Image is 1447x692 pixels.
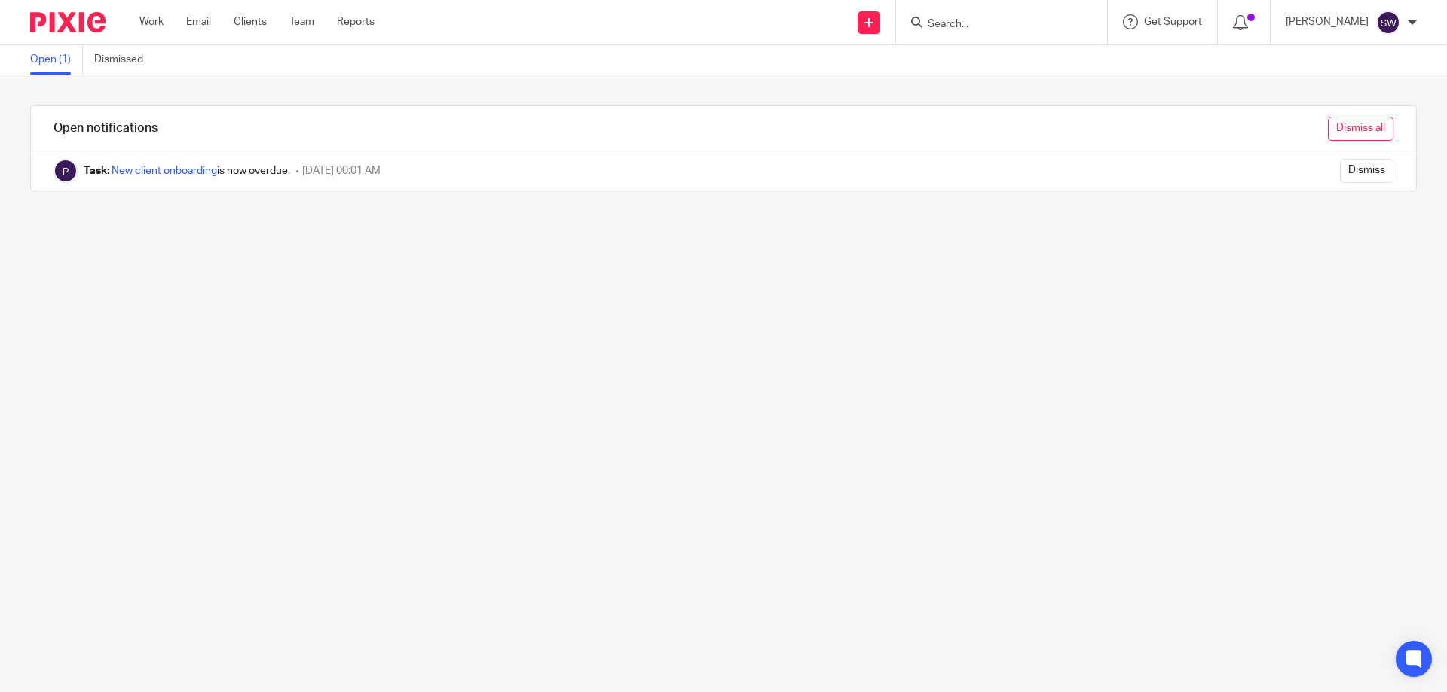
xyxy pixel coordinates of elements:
img: Pixie [54,159,78,183]
h1: Open notifications [54,120,158,136]
img: Pixie [30,12,106,32]
p: [PERSON_NAME] [1286,14,1369,29]
img: svg%3E [1376,11,1400,35]
a: Dismissed [94,45,154,75]
a: Work [139,14,164,29]
a: Clients [234,14,267,29]
span: [DATE] 00:01 AM [302,166,381,176]
b: Task: [84,166,109,176]
a: Team [289,14,314,29]
div: is now overdue. [84,163,290,178]
input: Dismiss [1340,159,1393,183]
a: Email [186,14,211,29]
input: Dismiss all [1328,117,1393,141]
span: Get Support [1144,17,1202,27]
a: Open (1) [30,45,83,75]
a: New client onboarding [112,166,217,176]
a: Reports [337,14,375,29]
input: Search [926,18,1062,32]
